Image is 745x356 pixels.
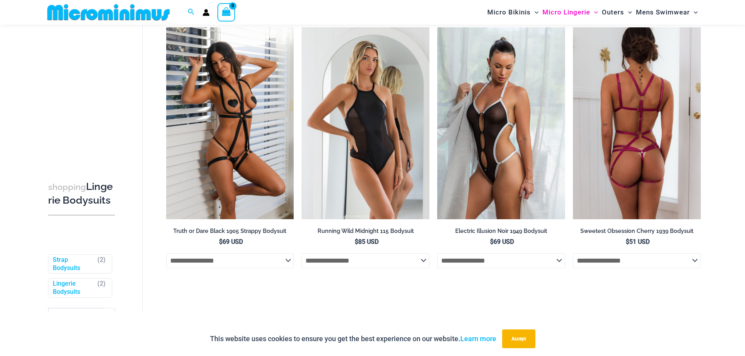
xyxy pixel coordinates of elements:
span: $ [219,238,223,245]
bdi: 85 USD [355,238,379,245]
bdi: 69 USD [490,238,514,245]
span: ( ) [97,280,106,297]
a: OutersMenu ToggleMenu Toggle [600,2,634,22]
a: Micro LingerieMenu ToggleMenu Toggle [540,2,600,22]
p: This website uses cookies to ensure you get the best experience on our website. [210,333,496,345]
span: Menu Toggle [590,2,598,22]
span: ( ) [97,256,106,272]
h2: Sweetest Obsession Cherry 1939 Bodysuit [573,227,701,235]
h2: Electric Illusion Noir 1949 Bodysuit [437,227,565,235]
span: $ [490,238,494,245]
span: shopping [48,182,86,192]
a: Search icon link [188,7,195,17]
span: $ [626,238,629,245]
span: Mens Swimwear [636,2,690,22]
span: Menu Toggle [531,2,539,22]
a: Sweetest Obsession Cherry 1129 Bra 6119 Bottom 1939 Bodysuit 09Sweetest Obsession Cherry 1129 Bra... [573,27,701,219]
a: Running Wild Midnight 115 Bodysuit 02Running Wild Midnight 115 Bodysuit 12Running Wild Midnight 1... [302,27,429,219]
a: View Shopping Cart, empty [217,3,235,21]
span: - Shop Fabric Type [48,308,115,321]
a: Micro BikinisMenu ToggleMenu Toggle [485,2,540,22]
span: 2 [100,280,103,288]
span: Micro Lingerie [542,2,590,22]
span: 2 [100,256,103,263]
nav: Site Navigation [484,1,701,23]
a: Learn more [460,335,496,343]
img: Truth or Dare Black 1905 Bodysuit 611 Micro 07 [166,27,294,219]
a: Running Wild Midnight 115 Bodysuit [302,227,429,238]
a: Lingerie Bodysuits [53,280,94,297]
span: Menu Toggle [624,2,632,22]
h2: Truth or Dare Black 1905 Strappy Bodysuit [166,227,294,235]
a: Sweetest Obsession Cherry 1939 Bodysuit [573,227,701,238]
img: Electric Illusion Noir 1949 Bodysuit 03 [437,27,565,219]
span: - Shop Fabric Type [54,311,106,318]
img: Sweetest Obsession Cherry 1129 Bra 6119 Bottom 1939 Bodysuit 10 [573,27,701,219]
a: Account icon link [203,9,210,16]
a: Electric Illusion Noir 1949 Bodysuit [437,227,565,238]
h2: Running Wild Midnight 115 Bodysuit [302,227,429,235]
span: Micro Bikinis [487,2,531,22]
bdi: 69 USD [219,238,243,245]
a: Truth or Dare Black 1905 Strappy Bodysuit [166,227,294,238]
span: Outers [602,2,624,22]
bdi: 51 USD [626,238,650,245]
button: Accept [502,329,535,348]
a: Strap Bodysuits [53,256,94,272]
a: Mens SwimwearMenu ToggleMenu Toggle [634,2,700,22]
img: Running Wild Midnight 115 Bodysuit 02 [302,27,429,219]
a: Electric Illusion Noir 1949 Bodysuit 03Electric Illusion Noir 1949 Bodysuit 04Electric Illusion N... [437,27,565,219]
span: $ [355,238,358,245]
h3: Lingerie Bodysuits [48,180,115,207]
img: MM SHOP LOGO FLAT [44,4,173,21]
span: Menu Toggle [690,2,698,22]
span: - Shop Fabric Type [48,309,115,321]
a: Truth or Dare Black 1905 Bodysuit 611 Micro 07Truth or Dare Black 1905 Bodysuit 611 Micro 05Truth... [166,27,294,219]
